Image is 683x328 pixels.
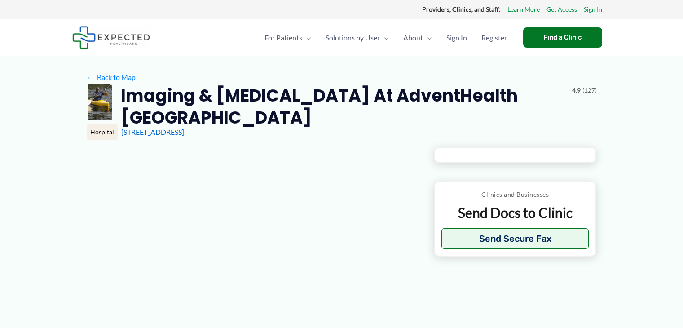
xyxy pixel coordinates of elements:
span: (127) [582,84,597,96]
h2: Imaging & [MEDICAL_DATA] at AdventHealth [GEOGRAPHIC_DATA] [121,84,565,129]
a: Find a Clinic [523,27,602,48]
p: Send Docs to Clinic [441,204,589,222]
a: Learn More [507,4,540,15]
span: About [403,22,423,53]
span: Menu Toggle [423,22,432,53]
span: Sign In [446,22,467,53]
button: Send Secure Fax [441,228,589,249]
a: Sign In [584,4,602,15]
p: Clinics and Businesses [441,189,589,200]
span: For Patients [264,22,302,53]
a: Register [474,22,514,53]
a: Get Access [546,4,577,15]
span: Register [481,22,507,53]
img: Expected Healthcare Logo - side, dark font, small [72,26,150,49]
span: Menu Toggle [302,22,311,53]
a: [STREET_ADDRESS] [121,128,184,136]
a: AboutMenu Toggle [396,22,439,53]
span: ← [87,73,95,81]
span: Solutions by User [326,22,380,53]
a: For PatientsMenu Toggle [257,22,318,53]
a: ←Back to Map [87,71,136,84]
span: 4.9 [572,84,581,96]
strong: Providers, Clinics, and Staff: [422,5,501,13]
div: Hospital [87,124,118,140]
span: Menu Toggle [380,22,389,53]
a: Sign In [439,22,474,53]
a: Solutions by UserMenu Toggle [318,22,396,53]
nav: Primary Site Navigation [257,22,514,53]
